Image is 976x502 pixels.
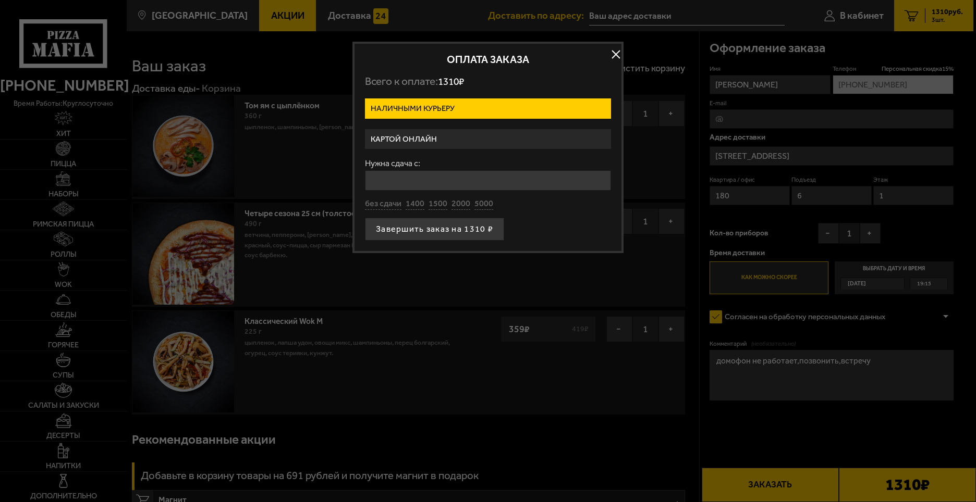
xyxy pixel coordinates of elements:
[365,75,611,88] p: Всего к оплате:
[429,198,447,210] button: 1500
[365,98,611,119] label: Наличными курьеру
[365,198,401,210] button: без сдачи
[438,76,464,87] span: 1310 ₽
[365,129,611,149] label: Картой онлайн
[365,54,611,65] h2: Оплата заказа
[365,159,611,168] label: Нужна сдача с:
[406,198,424,210] button: 1400
[452,198,470,210] button: 2000
[474,198,493,210] button: 5000
[365,218,504,241] button: Завершить заказ на 1310 ₽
